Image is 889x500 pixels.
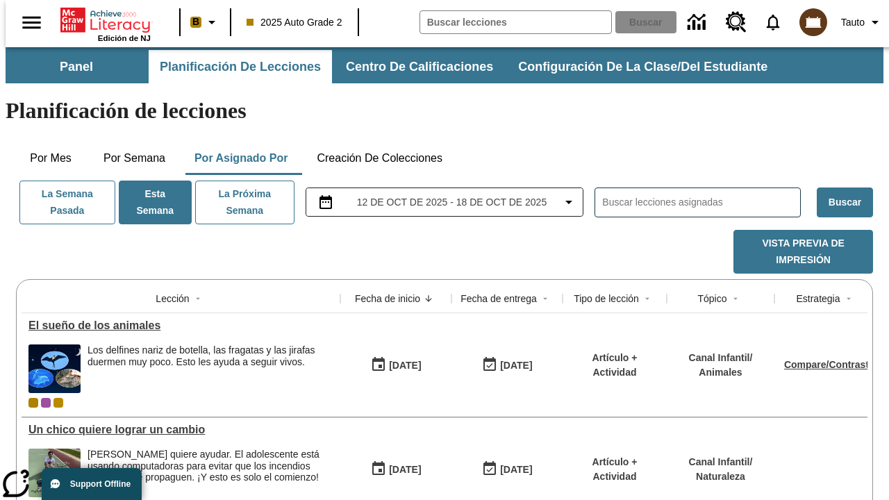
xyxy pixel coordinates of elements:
[19,181,115,224] button: La semana pasada
[500,357,532,374] div: [DATE]
[28,449,81,497] img: Ryan Honary posa en cuclillas con unos dispositivos de detección de incendios
[537,290,554,307] button: Sort
[247,15,342,30] span: 2025 Auto Grade 2
[357,195,547,210] span: 12 de oct de 2025 - 18 de oct de 2025
[389,357,421,374] div: [DATE]
[389,461,421,478] div: [DATE]
[639,290,656,307] button: Sort
[366,456,426,483] button: 10/15/25: Primer día en que estuvo disponible la lección
[689,351,753,365] p: Canal Infantil /
[477,352,537,378] button: 10/16/25: Último día en que podrá accederse la lección
[195,181,294,224] button: La próxima semana
[570,351,660,380] p: Artículo + Actividad
[42,468,142,500] button: Support Offline
[796,292,840,306] div: Estrategia
[53,398,63,408] div: New 2025 class
[190,290,206,307] button: Sort
[574,292,639,306] div: Tipo de lección
[16,142,85,175] button: Por mes
[727,290,744,307] button: Sort
[420,11,611,33] input: Buscar campo
[28,398,38,408] div: Clase actual
[88,344,333,393] div: Los delfines nariz de botella, las fragatas y las jirafas duermen muy poco. Esto les ayuda a segu...
[60,5,151,42] div: Portada
[28,344,81,393] img: Fotos de una fragata, dos delfines nariz de botella y una jirafa sobre un fondo de noche estrellada.
[6,98,883,124] h1: Planificación de lecciones
[88,449,333,483] div: [PERSON_NAME] quiere ayudar. El adolescente está usando computadoras para evitar que los incendio...
[420,290,437,307] button: Sort
[602,192,800,212] input: Buscar lecciones asignadas
[518,59,767,75] span: Configuración de la clase/del estudiante
[355,292,420,306] div: Fecha de inicio
[697,292,726,306] div: Tópico
[183,142,299,175] button: Por asignado por
[149,50,332,83] button: Planificación de lecciones
[160,59,321,75] span: Planificación de lecciones
[799,8,827,36] img: avatar image
[88,449,333,497] div: Ryan Honary quiere ayudar. El adolescente está usando computadoras para evitar que los incendios ...
[28,424,333,436] a: Un chico quiere lograr un cambio, Lecciones
[477,456,537,483] button: 10/15/25: Último día en que podrá accederse la lección
[6,50,780,83] div: Subbarra de navegación
[733,230,873,274] button: Vista previa de impresión
[92,142,176,175] button: Por semana
[346,59,493,75] span: Centro de calificaciones
[70,479,131,489] span: Support Offline
[28,424,333,436] div: Un chico quiere lograr un cambio
[312,194,578,210] button: Seleccione el intervalo de fechas opción del menú
[507,50,779,83] button: Configuración de la clase/del estudiante
[689,455,753,469] p: Canal Infantil /
[28,319,333,332] div: El sueño de los animales
[6,47,883,83] div: Subbarra de navegación
[11,2,52,43] button: Abrir el menú lateral
[7,50,146,83] button: Panel
[60,59,93,75] span: Panel
[570,455,660,484] p: Artículo + Actividad
[60,6,151,34] a: Portada
[98,34,151,42] span: Edición de NJ
[192,13,199,31] span: B
[335,50,504,83] button: Centro de calificaciones
[156,292,189,306] div: Lección
[306,142,454,175] button: Creación de colecciones
[119,181,192,224] button: Esta semana
[717,3,755,41] a: Centro de recursos, Se abrirá en una pestaña nueva.
[560,194,577,210] svg: Collapse Date Range Filter
[689,365,753,380] p: Animales
[185,10,226,35] button: Boost El color de la clase es anaranjado claro. Cambiar el color de la clase.
[460,292,537,306] div: Fecha de entrega
[366,352,426,378] button: 10/16/25: Primer día en que estuvo disponible la lección
[28,319,333,332] a: El sueño de los animales, Lecciones
[755,4,791,40] a: Notificaciones
[791,4,836,40] button: Escoja un nuevo avatar
[817,187,873,217] button: Buscar
[689,469,753,484] p: Naturaleza
[500,461,532,478] div: [DATE]
[679,3,717,42] a: Centro de información
[41,398,51,408] div: OL 2025 Auto Grade 3
[88,344,333,368] div: Los delfines nariz de botella, las fragatas y las jirafas duermen muy poco. Esto les ayuda a segu...
[784,359,869,370] a: Compare/Contrast
[841,15,865,30] span: Tauto
[836,10,889,35] button: Perfil/Configuración
[840,290,857,307] button: Sort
